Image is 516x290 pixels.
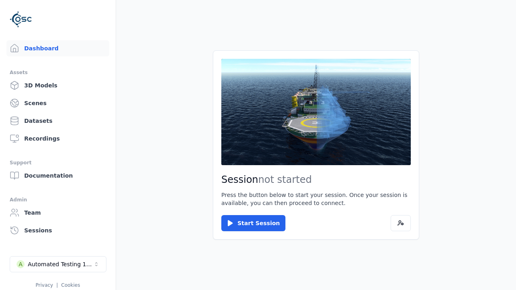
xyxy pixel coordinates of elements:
a: Team [6,205,109,221]
div: Assets [10,68,106,77]
div: Admin [10,195,106,205]
div: Automated Testing 1 - Playwright [28,260,93,268]
span: | [56,282,58,288]
h2: Session [221,173,411,186]
a: Dashboard [6,40,109,56]
a: Recordings [6,130,109,147]
a: Privacy [35,282,53,288]
img: Logo [10,8,32,31]
a: 3D Models [6,77,109,93]
button: Start Session [221,215,285,231]
a: Documentation [6,168,109,184]
button: Select a workspace [10,256,106,272]
div: Support [10,158,106,168]
div: A [17,260,25,268]
a: Cookies [61,282,80,288]
a: Scenes [6,95,109,111]
a: Datasets [6,113,109,129]
p: Press the button below to start your session. Once your session is available, you can then procee... [221,191,411,207]
a: Sessions [6,222,109,238]
span: not started [258,174,312,185]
